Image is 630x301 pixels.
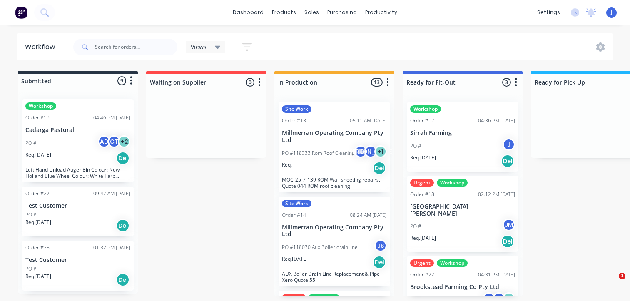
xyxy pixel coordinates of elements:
div: Urgent [410,179,434,187]
p: PO #118030 Aux Boiler drain line [282,244,358,251]
div: Urgent [410,259,434,267]
div: Order #19 [25,114,50,122]
div: Del [501,154,514,168]
p: Cadarga Pastoral [25,127,130,134]
a: dashboard [229,6,268,19]
div: productivity [361,6,401,19]
p: Req. [DATE] [25,151,51,159]
p: PO # [25,211,37,219]
div: Workshop [25,102,56,110]
div: Del [116,152,129,165]
div: JS [354,145,367,158]
div: Workshop [437,259,468,267]
div: Order #2709:47 AM [DATE]Test CustomerPO #Req.[DATE]Del [22,187,134,236]
div: 02:12 PM [DATE] [478,191,515,198]
p: PO # [25,139,37,147]
div: Order #27 [25,190,50,197]
div: + 1 [374,145,387,158]
input: Search for orders... [95,39,177,55]
div: sales [300,6,323,19]
div: Order #22 [410,271,434,279]
div: Site WorkOrder #1408:24 AM [DATE]Millmerran Operating Company Pty LtdPO #118030 Aux Boiler drain ... [279,197,390,287]
img: Factory [15,6,27,19]
div: Order #28 [25,244,50,251]
div: 05:11 AM [DATE] [350,117,387,124]
div: 04:36 PM [DATE] [478,117,515,124]
div: settings [533,6,564,19]
p: PO #118333 Rom Roof Cleaning [282,149,354,157]
p: PO # [410,142,421,150]
p: Left Hand Unload Auger Bin Colour: New Holland Blue Wheel Colour: White Tarp Colour: White [25,167,130,179]
div: 04:31 PM [DATE] [478,271,515,279]
div: Order #17 [410,117,434,124]
div: + 2 [118,135,130,148]
p: [GEOGRAPHIC_DATA][PERSON_NAME] [410,203,515,217]
div: Del [116,273,129,286]
p: PO # [410,223,421,230]
div: AD [98,135,110,148]
span: Views [191,42,207,51]
p: Req. [DATE] [410,234,436,242]
p: Millmerran Operating Company Pty Ltd [282,224,387,238]
div: Workshop [410,105,441,113]
div: Del [373,256,386,269]
p: Req. [DATE] [410,154,436,162]
div: Workshop [437,179,468,187]
p: AUX Boiler Drain Line Replacement & Pipe Xero Quote 55 [282,271,387,283]
div: Workflow [25,42,59,52]
p: Req. [DATE] [25,273,51,280]
div: Site WorkOrder #1305:11 AM [DATE]Millmerran Operating Company Pty LtdPO #118333 Rom Roof Cleaning... [279,102,390,192]
div: products [268,6,300,19]
div: Order #13 [282,117,306,124]
span: 1 [619,273,625,279]
p: Brookstead Farming Co Pty Ltd [410,284,515,291]
div: WorkshopOrder #1904:46 PM [DATE]Cadarga PastoralPO #ADCT+2Req.[DATE]DelLeft Hand Unload Auger Bin... [22,99,134,182]
p: Test Customer [25,256,130,264]
iframe: Intercom live chat [602,273,622,293]
div: [PERSON_NAME] [364,145,377,158]
div: Site Work [282,105,311,113]
div: 01:32 PM [DATE] [93,244,130,251]
p: Req. [DATE] [25,219,51,226]
div: J [503,138,515,151]
p: Sirrah Farming [410,129,515,137]
div: Order #2801:32 PM [DATE]Test CustomerPO #Req.[DATE]Del [22,241,134,291]
div: CT [108,135,120,148]
p: Millmerran Operating Company Pty Ltd [282,129,387,144]
p: Test Customer [25,202,130,209]
span: J [611,9,613,16]
div: JM [503,219,515,231]
div: Del [116,219,129,232]
div: Order #18 [410,191,434,198]
p: Req. [DATE] [282,255,308,263]
div: UrgentWorkshopOrder #1802:12 PM [DATE][GEOGRAPHIC_DATA][PERSON_NAME]PO #JMReq.[DATE]Del [407,176,518,252]
div: 09:47 AM [DATE] [93,190,130,197]
div: purchasing [323,6,361,19]
div: 04:46 PM [DATE] [93,114,130,122]
p: PO # [25,265,37,273]
div: WorkshopOrder #1704:36 PM [DATE]Sirrah FarmingPO #JReq.[DATE]Del [407,102,518,172]
div: Del [501,235,514,248]
div: JS [374,239,387,252]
